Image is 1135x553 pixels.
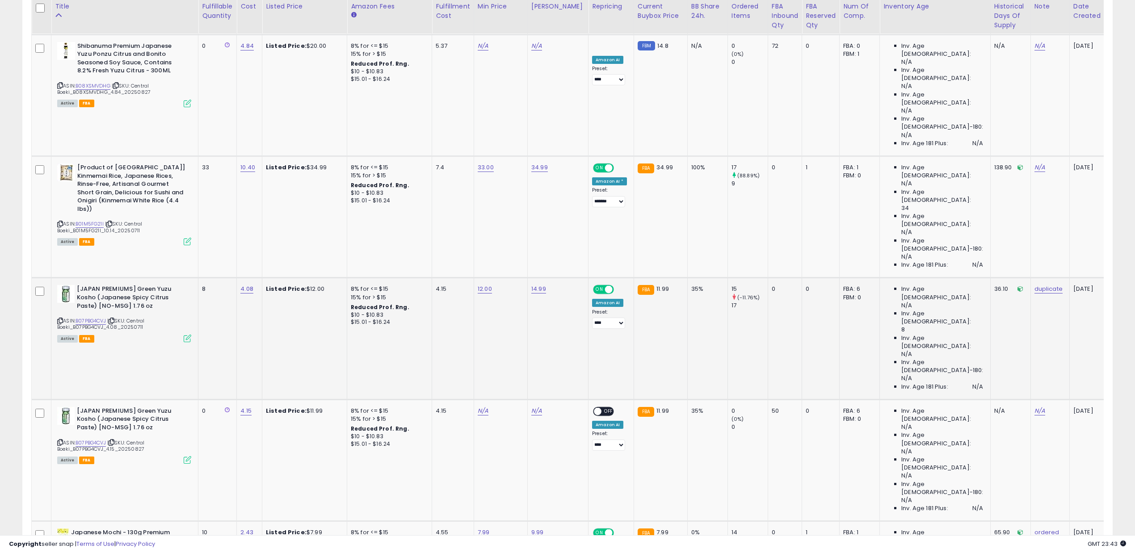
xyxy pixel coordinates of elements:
[531,163,548,172] a: 34.99
[266,163,340,172] div: $34.99
[994,285,1024,293] div: 36.10
[57,82,151,96] span: | SKU: Central Boeki_B08XSMVDHG_4.84_20250827
[478,163,494,172] a: 33.00
[901,261,948,269] span: Inv. Age 181 Plus:
[1034,163,1045,172] a: N/A
[657,42,668,50] span: 14.8
[57,220,142,234] span: | SKU: Central Boeki_B01M5FG21I_10.14_20250711
[638,285,654,295] small: FBA
[351,68,425,75] div: $10 - $10.83
[691,285,721,293] div: 35%
[57,285,75,303] img: 41V7uvsuDmL._SL40_.jpg
[592,187,627,207] div: Preset:
[731,2,764,21] div: Ordered Items
[57,317,144,331] span: | SKU: Central Boeki_B07PBG4CVJ_4.08_20250711
[901,115,983,131] span: Inv. Age [DEMOGRAPHIC_DATA]-180:
[656,406,669,415] span: 11.99
[436,285,467,293] div: 4.15
[266,42,340,50] div: $20.00
[240,406,252,415] a: 4.15
[883,2,986,11] div: Inventory Age
[1034,42,1045,50] a: N/A
[240,163,255,172] a: 10.40
[478,42,488,50] a: N/A
[994,42,1024,50] div: N/A
[351,311,425,319] div: $10 - $10.83
[901,448,912,456] span: N/A
[57,285,191,341] div: ASIN:
[731,302,768,310] div: 17
[79,457,94,464] span: FBA
[351,433,425,440] div: $10 - $10.83
[972,504,983,512] span: N/A
[691,407,721,415] div: 35%
[478,406,488,415] a: N/A
[843,285,873,293] div: FBA: 6
[266,2,343,11] div: Listed Price
[994,407,1024,415] div: N/A
[806,42,832,50] div: 0
[613,164,627,172] span: OFF
[79,238,94,246] span: FBA
[266,285,307,293] b: Listed Price:
[901,212,983,228] span: Inv. Age [DEMOGRAPHIC_DATA]:
[1034,2,1066,11] div: Note
[731,407,768,415] div: 0
[737,172,760,179] small: (88.89%)
[772,2,799,30] div: FBA inbound Qty
[202,163,230,172] div: 33
[592,309,627,329] div: Preset:
[901,188,983,204] span: Inv. Age [DEMOGRAPHIC_DATA]:
[9,540,155,549] div: seller snap | |
[1088,540,1126,548] span: 2025-09-14 23:43 GMT
[351,181,409,189] b: Reduced Prof. Rng.
[351,2,428,11] div: Amazon Fees
[901,407,983,423] span: Inv. Age [DEMOGRAPHIC_DATA]:
[901,334,983,350] span: Inv. Age [DEMOGRAPHIC_DATA]:
[351,11,356,19] small: Amazon Fees.
[57,42,191,106] div: ASIN:
[592,431,627,451] div: Preset:
[806,285,832,293] div: 0
[901,504,948,512] span: Inv. Age 181 Plus:
[202,407,230,415] div: 0
[901,472,912,480] span: N/A
[901,383,948,391] span: Inv. Age 181 Plus:
[901,131,912,139] span: N/A
[77,407,185,434] b: [JAPAN PREMIUMS] Green Yuzu Kosho (Japanese Spicy Citrus Paste) [NO-MSG] 1.76 oz
[594,286,605,293] span: ON
[531,285,546,293] a: 14.99
[901,374,912,382] span: N/A
[531,42,542,50] a: N/A
[266,285,340,293] div: $12.00
[901,82,912,90] span: N/A
[592,2,630,11] div: Repricing
[76,540,114,548] a: Terms of Use
[57,457,78,464] span: All listings currently available for purchase on Amazon
[77,42,186,77] b: Shibanuma Premium Japanese Yuzu Ponzu Citrus and Bonito Seasoned Soy Sauce, Contains 8.2% Fresh Y...
[806,407,832,415] div: 0
[202,285,230,293] div: 8
[351,60,409,67] b: Reduced Prof. Rng.
[592,66,627,86] div: Preset:
[656,285,669,293] span: 11.99
[901,228,912,236] span: N/A
[731,50,744,58] small: (0%)
[772,407,795,415] div: 50
[240,285,253,293] a: 4.08
[772,163,795,172] div: 0
[656,163,673,172] span: 34.99
[691,42,721,50] div: N/A
[901,42,983,58] span: Inv. Age [DEMOGRAPHIC_DATA]:
[436,407,467,415] div: 4.15
[901,107,912,115] span: N/A
[266,42,307,50] b: Listed Price:
[57,100,78,107] span: All listings currently available for purchase on Amazon
[731,415,744,423] small: (0%)
[436,163,467,172] div: 7.4
[901,163,983,180] span: Inv. Age [DEMOGRAPHIC_DATA]:
[79,100,94,107] span: FBA
[202,2,233,21] div: Fulfillable Quantity
[901,66,983,82] span: Inv. Age [DEMOGRAPHIC_DATA]:
[638,163,654,173] small: FBA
